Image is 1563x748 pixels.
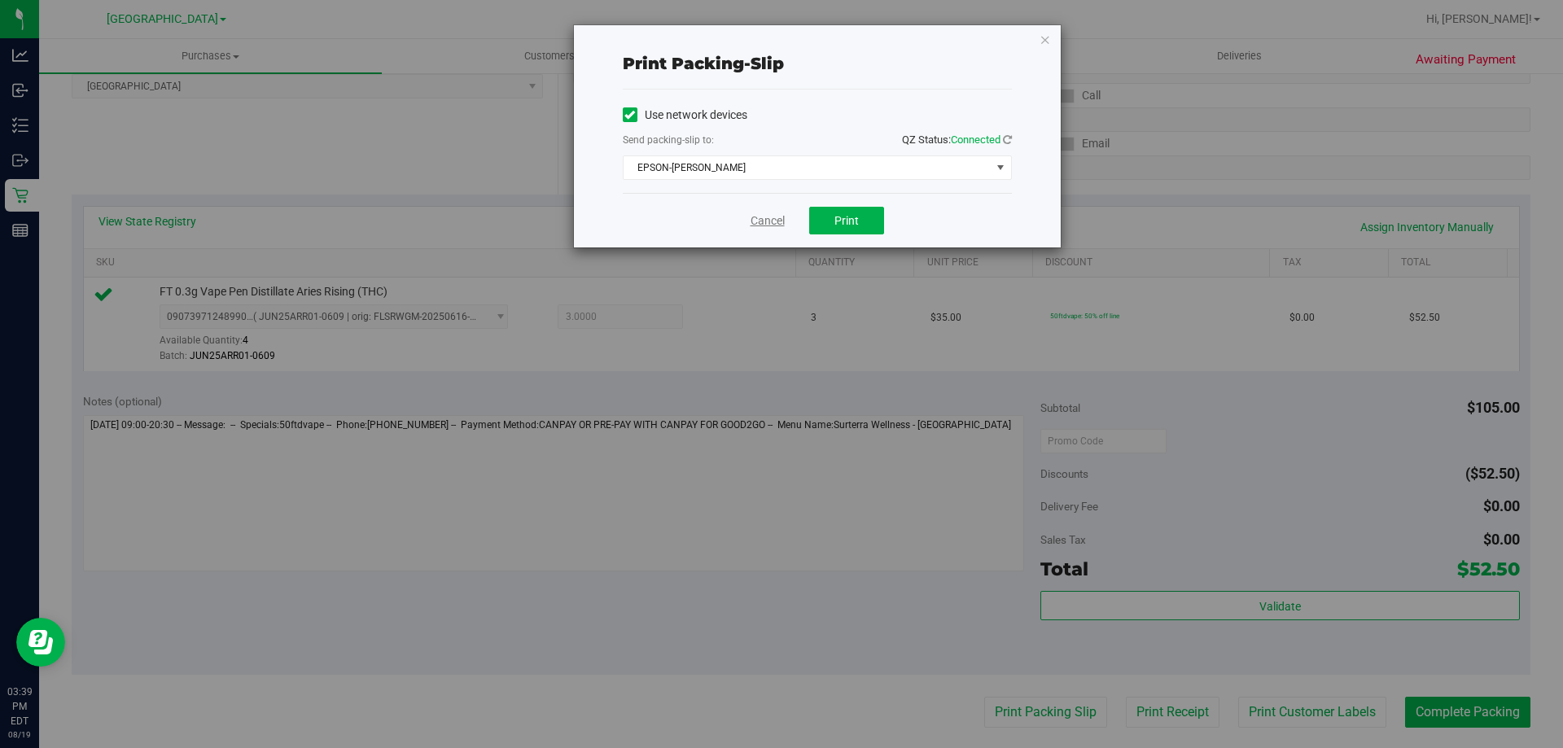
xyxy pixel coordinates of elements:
label: Use network devices [623,107,747,124]
span: Print packing-slip [623,54,784,73]
span: select [990,156,1010,179]
span: Print [834,214,859,227]
label: Send packing-slip to: [623,133,714,147]
iframe: Resource center [16,618,65,667]
button: Print [809,207,884,234]
span: EPSON-[PERSON_NAME] [624,156,991,179]
span: QZ Status: [902,133,1012,146]
a: Cancel [751,212,785,230]
span: Connected [951,133,1000,146]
